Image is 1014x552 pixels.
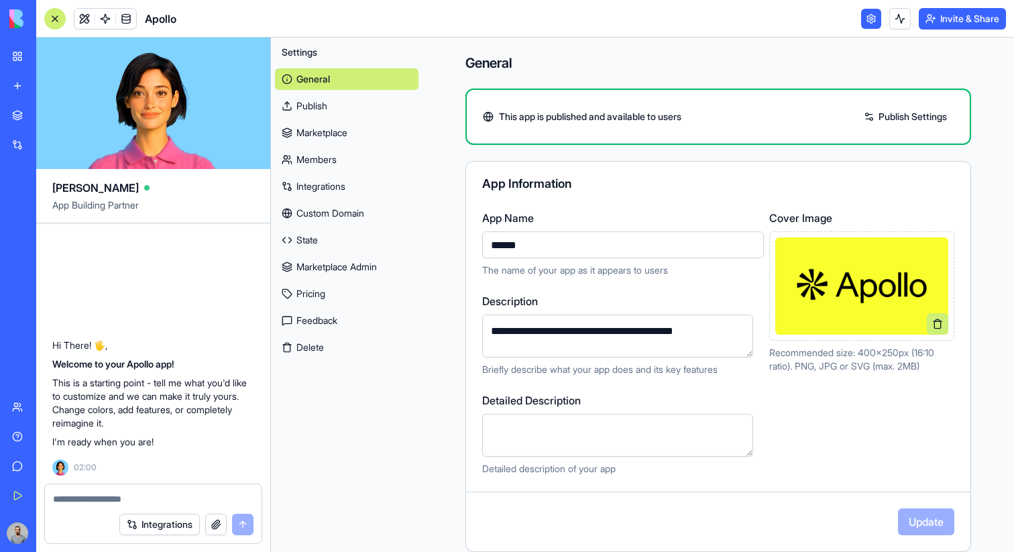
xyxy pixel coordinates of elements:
span: Settings [282,46,317,59]
a: State [275,229,418,251]
span: Apollo [145,11,176,27]
button: Settings [275,42,418,63]
a: Marketplace Admin [275,256,418,278]
img: logo [9,9,93,28]
a: Publish [275,95,418,117]
a: Custom Domain [275,203,418,224]
span: 02:00 [74,462,97,473]
p: Recommended size: 400x250px (16:10 ratio). PNG, JPG or SVG (max. 2MB) [769,346,954,373]
div: App Information [482,178,954,190]
a: Marketplace [275,122,418,144]
label: Description [482,293,753,309]
a: Pricing [275,283,418,305]
a: Integrations [275,176,418,197]
button: Invite & Share [919,8,1006,30]
button: Integrations [119,514,200,535]
a: Members [275,149,418,170]
span: This app is published and available to users [499,110,681,123]
label: Detailed Description [482,392,753,408]
img: Ella_00000_wcx2te.png [52,459,68,476]
a: Feedback [275,310,418,331]
p: This is a starting point - tell me what you'd like to customize and we can make it truly yours. C... [52,376,254,430]
p: The name of your app as it appears to users [482,264,764,277]
button: Delete [275,337,418,358]
label: Cover Image [769,210,954,226]
strong: Welcome to your Apollo app! [52,358,174,370]
span: App Building Partner [52,199,254,223]
p: I'm ready when you are! [52,435,254,449]
img: Preview [775,237,948,335]
label: App Name [482,210,764,226]
img: image_123650291_bsq8ao.jpg [7,522,28,544]
h4: General [465,54,971,72]
p: Detailed description of your app [482,462,753,476]
p: Briefly describe what your app does and its key features [482,363,753,376]
a: General [275,68,418,90]
span: [PERSON_NAME] [52,180,139,196]
p: Hi There! 🖐️, [52,339,254,352]
a: Publish Settings [857,106,954,127]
